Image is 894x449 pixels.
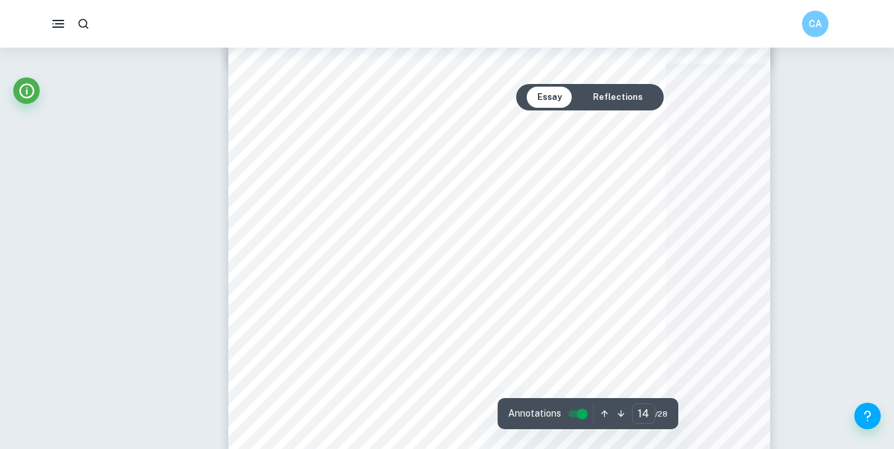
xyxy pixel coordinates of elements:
[854,403,881,429] button: Help and Feedback
[807,17,823,31] h6: CA
[13,77,40,104] button: Info
[527,87,572,108] button: Essay
[802,11,828,37] button: CA
[582,87,653,108] button: Reflections
[508,407,561,421] span: Annotations
[655,408,668,420] span: / 28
